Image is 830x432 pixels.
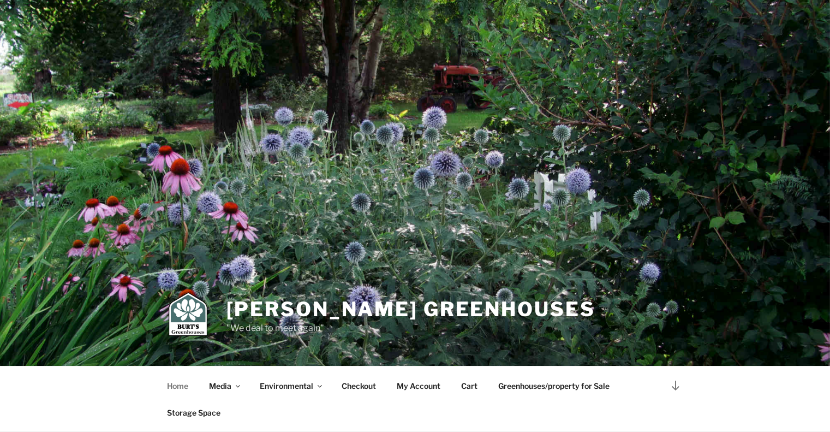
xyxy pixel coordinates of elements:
p: "We deal to meet again" [226,322,595,335]
a: Cart [452,372,487,399]
a: Environmental [250,372,331,399]
img: Burt's Greenhouses [169,292,207,336]
a: Media [200,372,249,399]
a: Storage Space [158,399,230,426]
a: My Account [387,372,450,399]
a: Greenhouses/property for Sale [489,372,619,399]
a: Checkout [332,372,386,399]
nav: Top Menu [158,372,673,426]
a: [PERSON_NAME] Greenhouses [226,297,595,321]
a: Home [158,372,198,399]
